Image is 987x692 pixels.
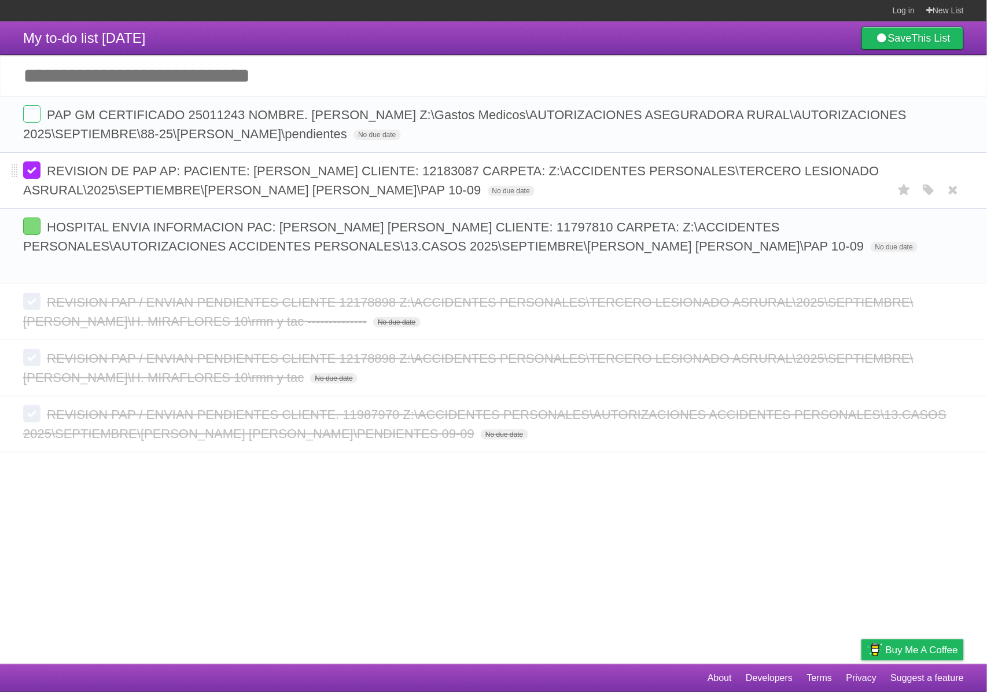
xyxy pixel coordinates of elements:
[893,181,915,200] label: Star task
[807,667,833,689] a: Terms
[886,640,958,660] span: Buy me a coffee
[867,640,883,660] img: Buy me a coffee
[746,667,793,689] a: Developers
[23,108,907,141] span: PAP GM CERTIFICADO 25011243 NOMBRE. [PERSON_NAME] Z:\Gastos Medicos\AUTORIZACIONES ASEGURADORA RU...
[23,218,40,235] label: Done
[871,242,918,252] span: No due date
[23,407,947,441] span: REVISION PAP / ENVIAN PENDIENTES CLIENTE. 11987970 Z:\ACCIDENTES PERSONALES\AUTORIZACIONES ACCIDE...
[23,351,914,385] span: REVISION PAP / ENVIAN PENDIENTES CLIENTE 12178898 Z:\ACCIDENTES PERSONALES\TERCERO LESIONADO ASRU...
[23,220,867,253] span: HOSPITAL ENVIA INFORMACION PAC: [PERSON_NAME] [PERSON_NAME] CLIENTE: 11797810 CARPETA: Z:\ACCIDEN...
[23,349,40,366] label: Done
[846,667,876,689] a: Privacy
[23,295,914,329] span: REVISION PAP / ENVIAN PENDIENTES CLIENTE 12178898 Z:\ACCIDENTES PERSONALES\TERCERO LESIONADO ASRU...
[23,161,40,179] label: Done
[861,27,964,50] a: SaveThis List
[353,130,400,140] span: No due date
[23,164,879,197] span: REVISION DE PAP AP: PACIENTE: [PERSON_NAME] CLIENTE: 12183087 CARPETA: Z:\ACCIDENTES PERSONALES\T...
[23,405,40,422] label: Done
[912,32,951,44] b: This List
[23,293,40,310] label: Done
[373,317,420,327] span: No due date
[23,105,40,123] label: Done
[488,186,535,196] span: No due date
[861,639,964,661] a: Buy me a coffee
[310,373,357,384] span: No due date
[708,667,732,689] a: About
[891,667,964,689] a: Suggest a feature
[481,429,528,440] span: No due date
[23,30,146,46] span: My to-do list [DATE]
